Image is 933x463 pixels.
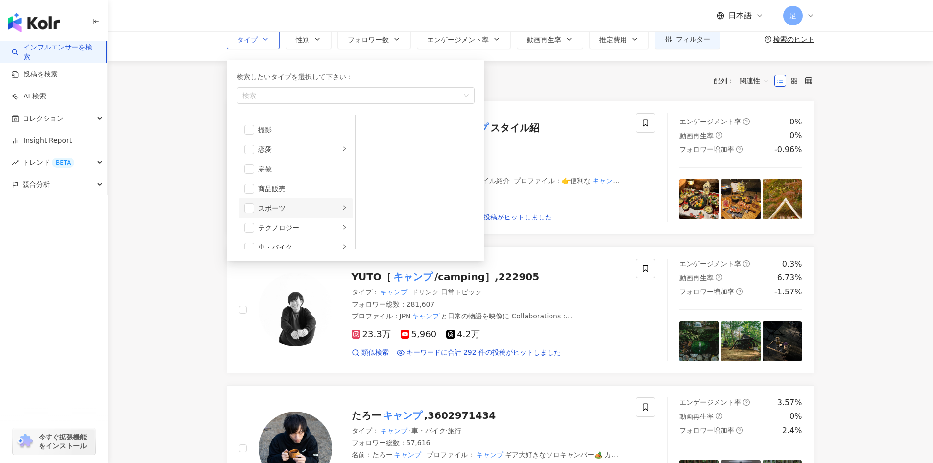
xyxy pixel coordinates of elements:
[763,179,802,219] img: post-image
[743,118,750,125] span: question-circle
[679,179,719,219] img: post-image
[352,451,423,459] span: 名前 ：
[52,158,74,168] div: BETA
[736,427,743,434] span: question-circle
[258,124,347,135] div: 撮影
[716,413,722,419] span: question-circle
[352,348,389,358] a: 類似検索
[237,72,475,82] div: 検索したいタイプを選択して下さい：
[352,300,624,310] div: フォロワー総数 ： 281,607
[12,70,58,79] a: 投稿を検索
[679,260,741,268] span: エンゲージメント率
[434,271,539,283] span: /camping］,222905
[409,288,411,296] span: ·
[789,411,802,422] div: 0%
[679,274,714,282] span: 動画再生率
[239,179,353,198] li: 商品販売
[417,29,511,49] button: エンゲージメント率
[259,273,332,346] img: KOL Avatar
[12,136,72,146] a: Insight Report
[774,145,802,155] div: -0.96%
[679,321,719,361] img: post-image
[361,348,389,358] span: 類似検索
[448,427,461,435] span: 旅行
[352,152,624,162] div: タイプ ： なし
[469,177,510,185] span: スタイル紹介
[743,399,750,406] span: question-circle
[239,140,353,159] li: 恋愛
[789,10,796,21] span: 足
[352,312,573,330] span: と日常の物語を映像に Collaborations : [PERSON_NAME], DJI Work▶︎ @sotograph_works
[740,73,769,89] span: 関連性
[352,271,391,283] span: YUTO［
[286,29,332,49] button: 性別
[773,35,814,43] div: 検索のヒント
[12,43,98,62] a: searchインフルエンサーを検索
[774,287,802,297] div: -1.57%
[379,287,409,297] mark: キャンプ
[258,203,339,214] div: スポーツ
[227,101,814,235] a: KOL Avatarキャンプグッズ紹介/キャンプスタイル紹介,41170764705タイプ：なしフォロワー総数：29,760名前：キャンプグッズ紹介/キャンプスタイル紹介プロファイル：👉便利なキ...
[736,146,743,153] span: question-circle
[714,73,774,89] div: 配列：
[536,185,566,196] mark: キャンプ
[439,288,441,296] span: ·
[352,329,391,340] span: 23.3万
[782,259,802,269] div: 0.3%
[401,329,437,340] span: 5,960
[39,433,92,450] span: 今すぐ拡張機能をインストール
[258,183,347,194] div: 商品販売
[679,118,741,125] span: エンゲージメント率
[777,397,802,408] div: 3.57%
[16,434,34,449] img: chrome extension
[517,29,583,49] button: 動画再生率
[427,36,489,44] span: エンゲージメント率
[12,159,19,166] span: rise
[679,132,714,140] span: 動画再生率
[239,159,353,179] li: 宗教
[777,272,802,283] div: 6.73%
[352,410,381,421] span: たろー
[8,13,60,32] img: logo
[352,165,624,174] div: フォロワー総数 ： 29,760
[13,428,95,455] a: chrome extension今すぐ拡張機能をインストール
[527,36,561,44] span: 動画再生率
[679,288,734,295] span: フォロワー増加率
[589,29,649,49] button: 推定費用
[721,179,761,219] img: post-image
[239,120,353,140] li: 撮影
[23,173,50,195] span: 競合分析
[679,146,734,153] span: フォロワー増加率
[381,408,424,423] mark: キャンプ
[562,177,591,185] span: 👉便利な
[599,36,627,44] span: 推定費用
[23,151,74,173] span: トレンド
[782,425,802,436] div: 2.4%
[341,244,347,250] span: right
[258,222,339,233] div: テクノロジー
[379,425,409,436] mark: キャンプ
[239,198,353,218] li: スポーツ
[655,29,720,49] button: フィルター
[679,426,734,434] span: フォロワー増加率
[407,348,561,358] span: キーワードに合計 292 件の投稿がヒットしました
[591,175,621,186] mark: キャンプ
[716,132,722,139] span: question-circle
[736,288,743,295] span: question-circle
[337,29,411,49] button: フォロワー数
[227,29,280,49] button: タイプ検索したいタイプを選択して下さい：検索グルメ占いゲーム法律・社会ライフスタイルエンタメ医療・健康ペット撮影恋愛宗教商品販売スポーツテクノロジー車・バイク旅行成人
[237,36,258,44] span: タイプ
[411,427,446,435] span: 車・バイク
[411,288,439,296] span: ドリンク
[393,449,423,460] mark: キャンプ
[391,269,434,285] mark: キャンプ
[475,449,505,460] mark: キャンプ
[743,260,750,267] span: question-circle
[258,242,339,253] div: 車・バイク
[400,312,411,320] span: JPN
[763,321,802,361] img: post-image
[716,274,722,281] span: question-circle
[239,238,353,257] li: 車・バイク
[447,120,490,136] mark: キャンプ
[446,329,480,340] span: 4.2万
